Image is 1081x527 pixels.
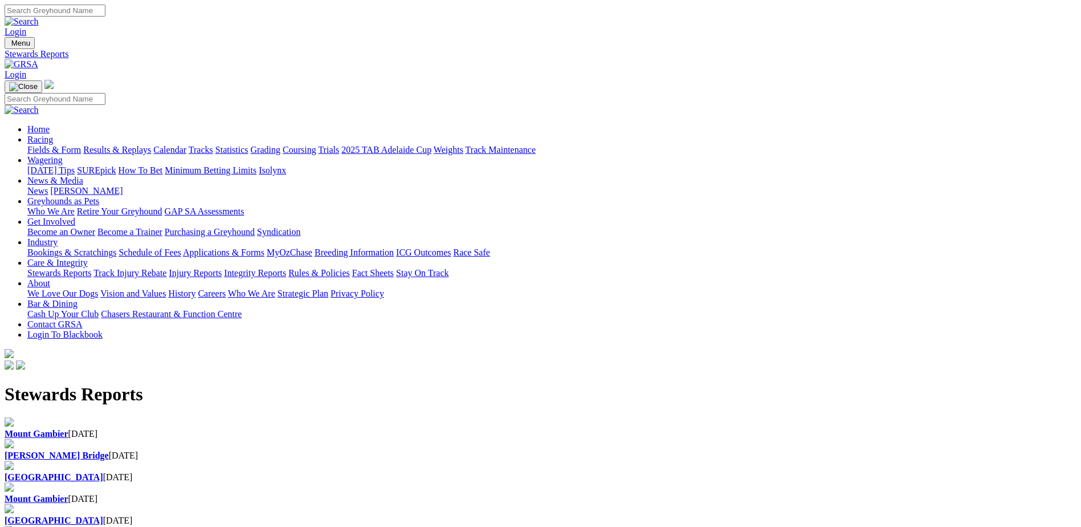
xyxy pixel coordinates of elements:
a: Who We Are [228,289,275,298]
div: About [27,289,1076,299]
a: ICG Outcomes [396,248,451,257]
a: Isolynx [259,165,286,175]
img: twitter.svg [16,360,25,370]
a: Weights [434,145,463,155]
a: Privacy Policy [331,289,384,298]
a: Tracks [189,145,213,155]
img: file-red.svg [5,504,14,513]
span: Menu [11,39,30,47]
div: [DATE] [5,429,1076,439]
a: Rules & Policies [288,268,350,278]
a: Become a Trainer [97,227,162,237]
input: Search [5,93,105,105]
a: Breeding Information [315,248,394,257]
a: Strategic Plan [278,289,328,298]
img: file-red.svg [5,483,14,492]
a: Mount Gambier [5,429,68,439]
a: Who We Are [27,206,75,216]
a: Syndication [257,227,300,237]
a: SUREpick [77,165,116,175]
a: Contact GRSA [27,319,82,329]
div: [DATE] [5,472,1076,483]
h1: Stewards Reports [5,384,1076,405]
a: Grading [251,145,280,155]
a: We Love Our Dogs [27,289,98,298]
a: History [168,289,195,298]
a: Fact Sheets [352,268,394,278]
a: [GEOGRAPHIC_DATA] [5,472,103,482]
a: Bar & Dining [27,299,77,309]
div: Industry [27,248,1076,258]
div: [DATE] [5,451,1076,461]
a: Stewards Reports [27,268,91,278]
div: Racing [27,145,1076,155]
div: Greyhounds as Pets [27,206,1076,217]
a: Retire Your Greyhound [77,206,162,216]
a: Stewards Reports [5,49,1076,59]
a: Bookings & Scratchings [27,248,116,257]
a: Vision and Values [100,289,166,298]
img: file-red.svg [5,439,14,448]
button: Toggle navigation [5,80,42,93]
a: News [27,186,48,196]
div: [DATE] [5,516,1076,526]
div: News & Media [27,186,1076,196]
img: file-red.svg [5,461,14,470]
a: Fields & Form [27,145,81,155]
a: Calendar [153,145,186,155]
div: Get Involved [27,227,1076,237]
a: Login To Blackbook [27,330,103,339]
img: Search [5,105,39,115]
div: Wagering [27,165,1076,176]
button: Toggle navigation [5,37,35,49]
a: Track Injury Rebate [93,268,166,278]
div: Care & Integrity [27,268,1076,278]
img: GRSA [5,59,38,70]
a: Purchasing a Greyhound [165,227,255,237]
a: Coursing [283,145,316,155]
a: Become an Owner [27,227,95,237]
a: GAP SA Assessments [165,206,244,216]
a: [PERSON_NAME] [50,186,123,196]
a: Statistics [215,145,248,155]
a: MyOzChase [267,248,312,257]
a: [DATE] Tips [27,165,75,175]
a: 2025 TAB Adelaide Cup [341,145,431,155]
a: Race Safe [453,248,489,257]
img: logo-grsa-white.png [44,80,54,89]
a: Track Maintenance [466,145,536,155]
a: Injury Reports [169,268,222,278]
a: Cash Up Your Club [27,309,99,319]
a: About [27,278,50,288]
b: Mount Gambier [5,494,68,504]
a: How To Bet [119,165,163,175]
a: Applications & Forms [183,248,264,257]
a: Chasers Restaurant & Function Centre [101,309,242,319]
a: [GEOGRAPHIC_DATA] [5,516,103,525]
img: facebook.svg [5,360,14,370]
a: Get Involved [27,217,75,226]
a: [PERSON_NAME] Bridge [5,451,109,460]
img: logo-grsa-white.png [5,349,14,358]
a: Results & Replays [83,145,151,155]
div: [DATE] [5,494,1076,504]
a: Industry [27,237,58,247]
a: Trials [318,145,339,155]
img: file-red.svg [5,417,14,427]
input: Search [5,5,105,17]
a: Minimum Betting Limits [165,165,256,175]
a: Care & Integrity [27,258,88,267]
a: Home [27,124,50,134]
div: Bar & Dining [27,309,1076,319]
img: Close [9,82,38,91]
a: Integrity Reports [224,268,286,278]
a: Careers [198,289,226,298]
a: News & Media [27,176,83,185]
a: Login [5,27,26,37]
a: Greyhounds as Pets [27,196,99,206]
